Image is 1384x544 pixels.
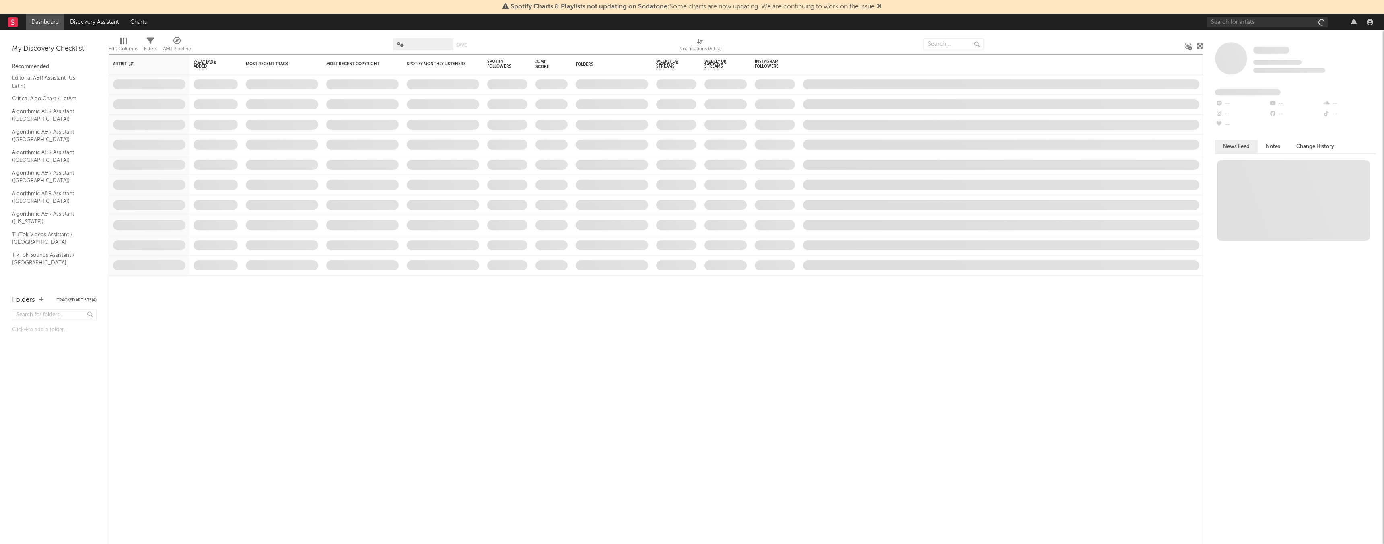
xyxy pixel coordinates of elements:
[1215,89,1281,95] span: Fans Added by Platform
[12,62,97,72] div: Recommended
[12,107,89,124] a: Algorithmic A&R Assistant ([GEOGRAPHIC_DATA])
[12,94,89,103] a: Critical Algo Chart / LatAm
[246,62,306,66] div: Most Recent Track
[1322,99,1376,109] div: --
[113,62,173,66] div: Artist
[656,59,684,69] span: Weekly US Streams
[12,189,89,206] a: Algorithmic A&R Assistant ([GEOGRAPHIC_DATA])
[12,325,97,335] div: Click to add a folder.
[194,59,226,69] span: 7-Day Fans Added
[144,34,157,58] div: Filters
[12,251,89,267] a: TikTok Sounds Assistant / [GEOGRAPHIC_DATA]
[163,34,191,58] div: A&R Pipeline
[755,59,783,69] div: Instagram Followers
[12,44,97,54] div: My Discovery Checklist
[1215,140,1258,153] button: News Feed
[12,74,89,90] a: Editorial A&R Assistant (US Latin)
[12,169,89,185] a: Algorithmic A&R Assistant ([GEOGRAPHIC_DATA])
[407,62,467,66] div: Spotify Monthly Listeners
[12,295,35,305] div: Folders
[163,44,191,54] div: A&R Pipeline
[1215,99,1269,109] div: --
[679,34,721,58] div: Notifications (Artist)
[1253,68,1325,73] span: 0 fans last week
[511,4,667,10] span: Spotify Charts & Playlists not updating on Sodatone
[57,298,97,302] button: Tracked Artists(4)
[64,14,125,30] a: Discovery Assistant
[511,4,875,10] span: : Some charts are now updating. We are continuing to work on the issue
[1215,109,1269,120] div: --
[1258,140,1288,153] button: Notes
[1253,60,1302,65] span: Tracking Since: [DATE]
[1215,120,1269,130] div: --
[456,43,467,47] button: Save
[125,14,152,30] a: Charts
[576,62,636,67] div: Folders
[535,60,556,69] div: Jump Score
[12,148,89,165] a: Algorithmic A&R Assistant ([GEOGRAPHIC_DATA])
[1253,47,1289,54] span: Some Artist
[12,230,89,247] a: TikTok Videos Assistant / [GEOGRAPHIC_DATA]
[109,34,138,58] div: Edit Columns
[12,210,89,226] a: Algorithmic A&R Assistant ([US_STATE])
[12,128,89,144] a: Algorithmic A&R Assistant ([GEOGRAPHIC_DATA])
[109,44,138,54] div: Edit Columns
[1288,140,1342,153] button: Change History
[1269,109,1322,120] div: --
[487,59,515,69] div: Spotify Followers
[1253,46,1289,54] a: Some Artist
[144,44,157,54] div: Filters
[704,59,735,69] span: Weekly UK Streams
[26,14,64,30] a: Dashboard
[1207,17,1328,27] input: Search for artists
[1269,99,1322,109] div: --
[923,38,984,50] input: Search...
[12,309,97,321] input: Search for folders...
[679,44,721,54] div: Notifications (Artist)
[326,62,387,66] div: Most Recent Copyright
[877,4,882,10] span: Dismiss
[1322,109,1376,120] div: --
